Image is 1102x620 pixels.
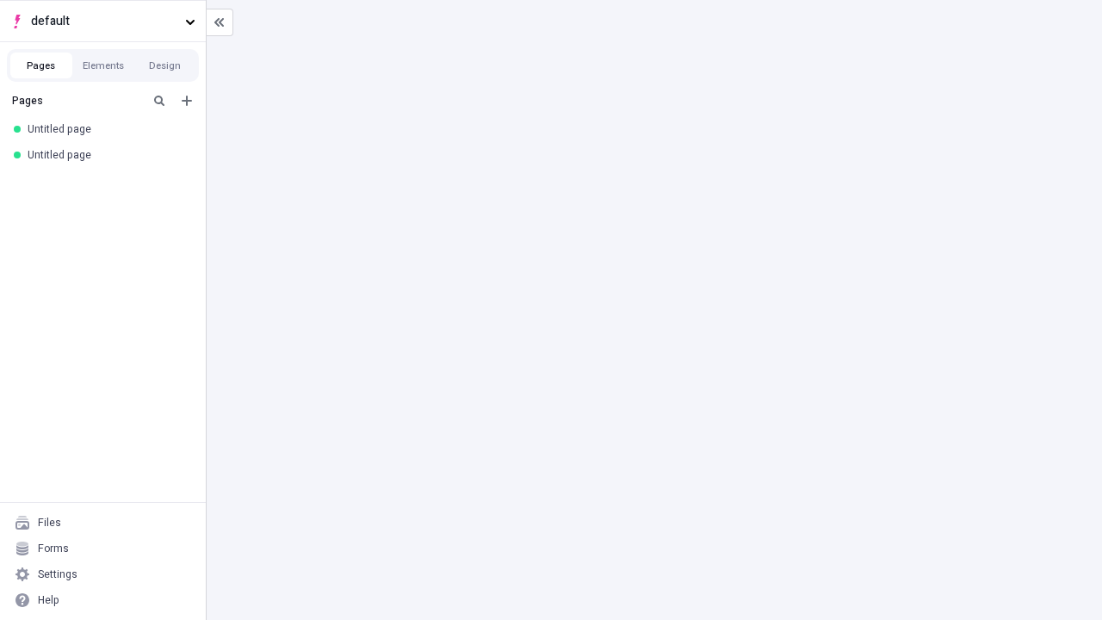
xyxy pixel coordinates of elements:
[134,53,196,78] button: Design
[38,542,69,555] div: Forms
[31,12,178,31] span: default
[12,94,142,108] div: Pages
[28,122,185,136] div: Untitled page
[38,516,61,530] div: Files
[72,53,134,78] button: Elements
[176,90,197,111] button: Add new
[10,53,72,78] button: Pages
[28,148,185,162] div: Untitled page
[38,593,59,607] div: Help
[38,567,77,581] div: Settings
